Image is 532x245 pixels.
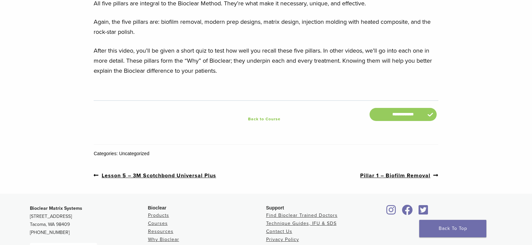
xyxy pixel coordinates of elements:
p: [STREET_ADDRESS] Tacoma, WA 98409 [PHONE_NUMBER] [30,204,148,237]
strong: Bioclear Matrix Systems [30,205,82,211]
a: Courses [148,221,168,226]
a: Pillar 1 – Biofilm Removal [360,171,438,180]
a: Find Bioclear Trained Doctors [266,212,338,218]
div: Categories: Uncategorized [94,150,438,157]
a: Privacy Policy [266,237,299,242]
a: Bioclear [400,209,415,216]
p: Again, the five pillars are: biofilm removal, modern prep designs, matrix design, injection moldi... [94,17,438,37]
a: Bioclear [417,209,431,216]
a: Back to Course [161,115,368,123]
a: Technique Guides, IFU & SDS [266,221,337,226]
span: Bioclear [148,205,166,210]
a: Why Bioclear [148,237,179,242]
a: Bioclear [384,209,398,216]
p: After this video, you’ll be given a short quiz to test how well you recall these five pillars. In... [94,46,438,76]
a: Contact Us [266,229,292,234]
a: Products [148,212,169,218]
span: Support [266,205,284,210]
a: Back To Top [419,220,486,237]
a: Lesson 5 – 3M Scotchbond Universal Plus [94,171,216,180]
nav: Post Navigation [94,157,438,194]
a: Resources [148,229,174,234]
